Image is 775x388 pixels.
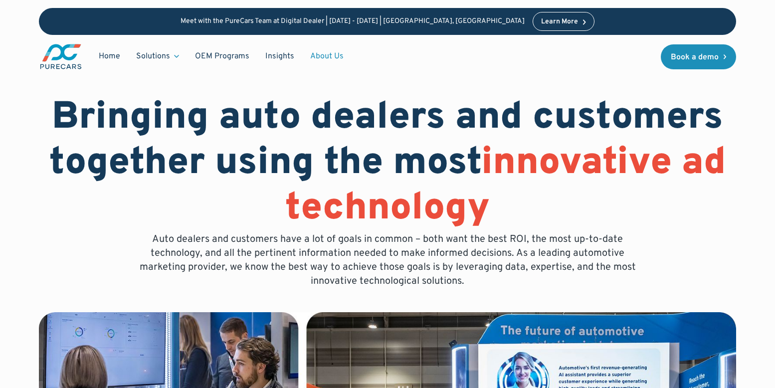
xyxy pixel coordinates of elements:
[136,51,170,62] div: Solutions
[302,47,352,66] a: About Us
[671,53,719,61] div: Book a demo
[541,18,578,25] div: Learn More
[533,12,594,31] a: Learn More
[661,44,737,69] a: Book a demo
[187,47,257,66] a: OEM Programs
[39,43,83,70] img: purecars logo
[39,43,83,70] a: main
[132,232,643,288] p: Auto dealers and customers have a lot of goals in common – both want the best ROI, the most up-to...
[91,47,128,66] a: Home
[39,96,737,232] h1: Bringing auto dealers and customers together using the most
[181,17,525,26] p: Meet with the PureCars Team at Digital Dealer | [DATE] - [DATE] | [GEOGRAPHIC_DATA], [GEOGRAPHIC_...
[257,47,302,66] a: Insights
[285,140,726,233] span: innovative ad technology
[128,47,187,66] div: Solutions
